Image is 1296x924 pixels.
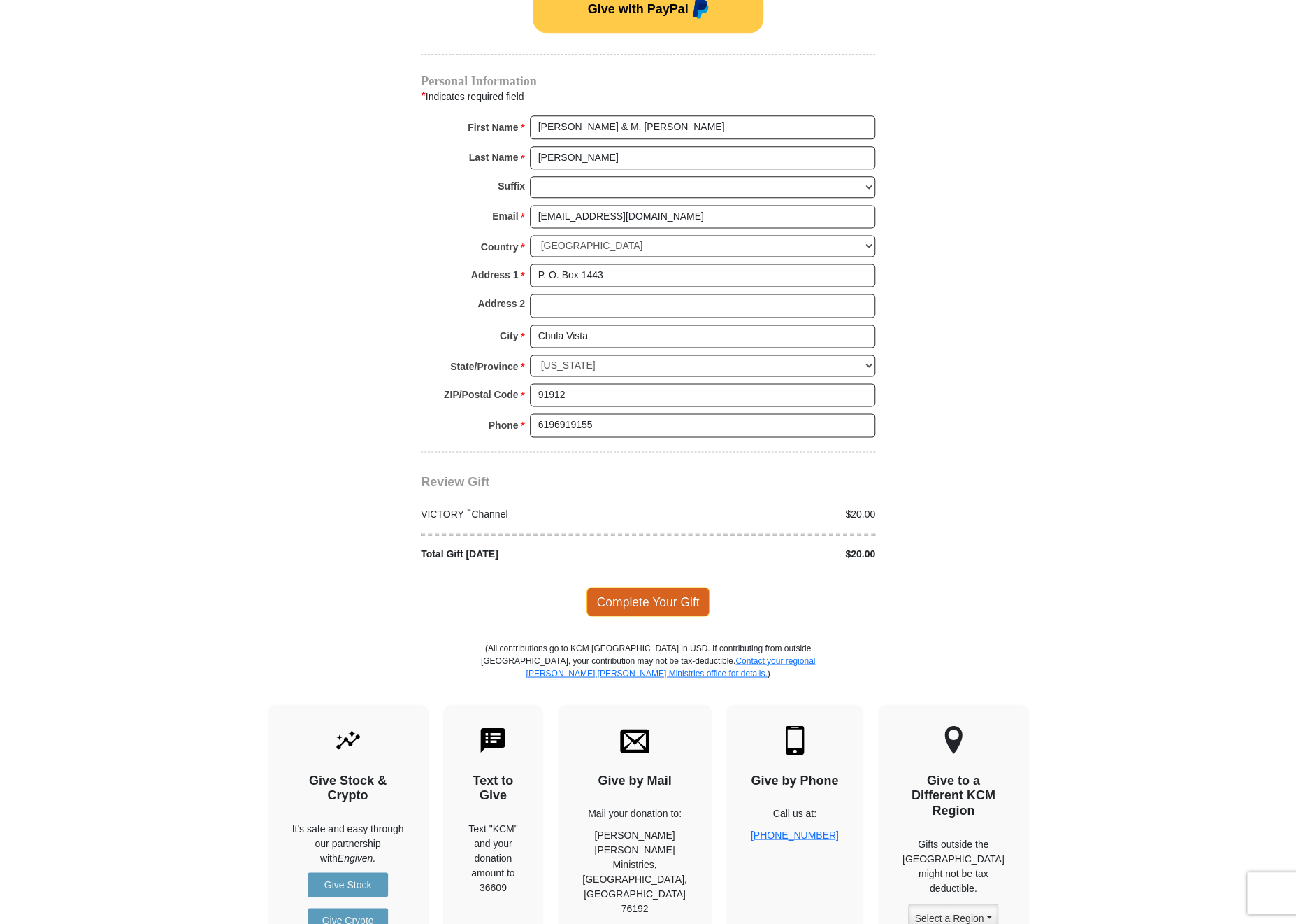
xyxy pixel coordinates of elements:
[500,326,518,346] strong: City
[620,725,649,755] img: envelope.svg
[944,725,963,755] img: other-region
[421,76,875,87] h4: Personal Information
[477,294,525,313] strong: Address 2
[526,655,815,678] a: Contact your regional [PERSON_NAME] [PERSON_NAME] Ministries office for details.
[498,176,525,196] strong: Suffix
[450,357,518,376] strong: State/Province
[648,547,883,562] div: $20.00
[481,237,519,257] strong: Country
[751,773,839,788] h4: Give by Phone
[468,821,519,895] div: Text "KCM" and your donation amount to 36609
[292,821,404,865] p: It's safe and easy through our partnership with
[751,829,839,840] a: [PHONE_NUMBER]
[648,507,883,522] div: $20.00
[586,587,710,616] span: Complete Your Gift
[414,547,649,562] div: Total Gift [DATE]
[469,148,519,167] strong: Last Name
[582,827,687,916] p: [PERSON_NAME] [PERSON_NAME] Ministries, [GEOGRAPHIC_DATA], [GEOGRAPHIC_DATA] 76192
[489,415,519,435] strong: Phone
[464,506,472,515] sup: ™
[582,773,687,788] h4: Give by Mail
[414,507,649,522] div: VICTORY Channel
[444,385,519,404] strong: ZIP/Postal Code
[468,773,519,803] h4: Text to Give
[480,641,816,704] p: (All contributions go to KCM [GEOGRAPHIC_DATA] in USD. If contributing from outside [GEOGRAPHIC_D...
[751,806,839,820] p: Call us at:
[421,475,489,489] span: Review Gift
[902,837,1005,895] p: Gifts outside the [GEOGRAPHIC_DATA] might not be tax deductible.
[492,206,518,226] strong: Email
[308,872,388,897] a: Give Stock
[587,2,688,16] span: Give with PayPal
[468,118,518,137] strong: First Name
[292,773,404,803] h4: Give Stock & Crypto
[333,725,363,755] img: give-by-stock.svg
[780,725,809,755] img: mobile.svg
[478,725,507,755] img: text-to-give.svg
[338,852,375,863] i: Engiven.
[471,265,519,285] strong: Address 1
[421,87,875,106] div: Indicates required field
[582,806,687,820] p: Mail your donation to:
[902,773,1005,818] h4: Give to a Different KCM Region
